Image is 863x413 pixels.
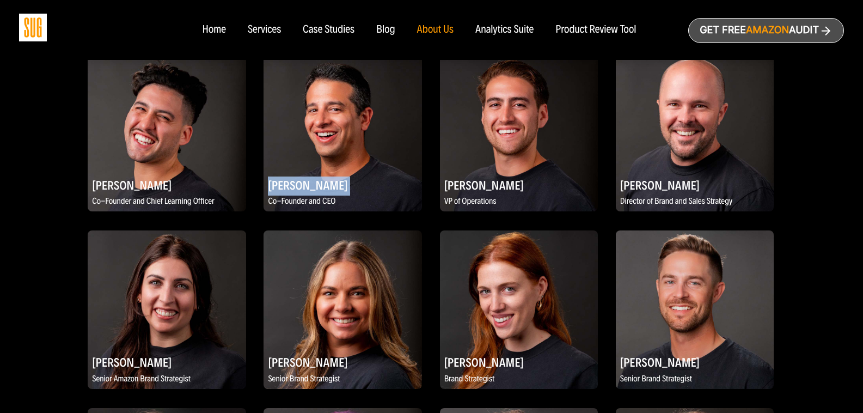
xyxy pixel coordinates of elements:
[202,24,225,36] a: Home
[616,351,774,373] h2: [PERSON_NAME]
[88,373,246,386] p: Senior Amazon Brand Strategist
[555,24,636,36] a: Product Review Tool
[616,174,774,196] h2: [PERSON_NAME]
[264,373,421,386] p: Senior Brand Strategist
[264,351,421,373] h2: [PERSON_NAME]
[88,195,246,209] p: Co-Founder and Chief Learning Officer
[616,195,774,209] p: Director of Brand and Sales Strategy
[88,230,246,388] img: Meridith Andrew, Senior Amazon Brand Strategist
[440,373,598,386] p: Brand Strategist
[417,24,454,36] a: About Us
[746,25,789,36] span: Amazon
[88,351,246,373] h2: [PERSON_NAME]
[248,24,281,36] a: Services
[264,53,421,211] img: Evan Kesner, Co-Founder and CEO
[440,53,598,211] img: Marco Tejada, VP of Operations
[688,18,844,43] a: Get freeAmazonAudit
[19,14,47,41] img: Sug
[440,230,598,388] img: Emily Kozel, Brand Strategist
[440,195,598,209] p: VP of Operations
[88,53,246,211] img: Daniel Tejada, Co-Founder and Chief Learning Officer
[303,24,354,36] a: Case Studies
[616,53,774,211] img: Brett Vetter, Director of Brand and Sales Strategy
[88,174,246,196] h2: [PERSON_NAME]
[616,230,774,388] img: Scott Ptaszynski, Senior Brand Strategist
[264,195,421,209] p: Co-Founder and CEO
[616,373,774,386] p: Senior Brand Strategist
[440,174,598,196] h2: [PERSON_NAME]
[440,351,598,373] h2: [PERSON_NAME]
[376,24,395,36] a: Blog
[264,230,421,388] img: Katie Ritterbush, Senior Brand Strategist
[475,24,534,36] a: Analytics Suite
[264,174,421,196] h2: [PERSON_NAME]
